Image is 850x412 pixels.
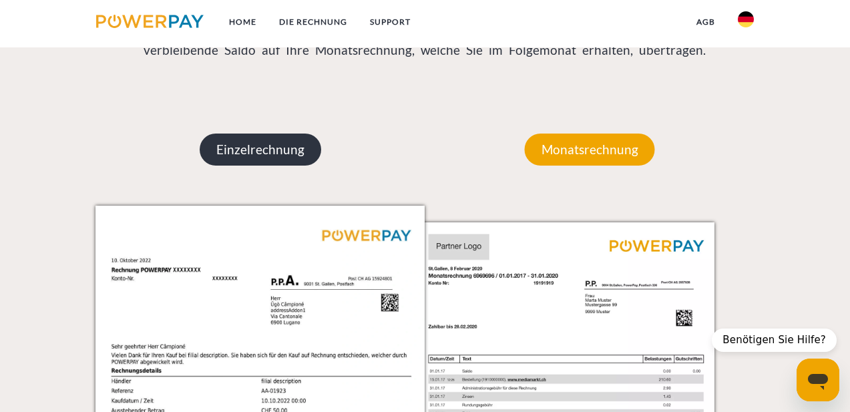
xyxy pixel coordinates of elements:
a: Home [218,10,268,34]
img: logo-powerpay.svg [96,15,204,28]
a: agb [685,10,726,34]
a: DIE RECHNUNG [268,10,359,34]
p: Einzelrechnung [200,134,321,166]
img: de [738,11,754,27]
a: SUPPORT [359,10,422,34]
p: Monatsrechnung [525,134,655,166]
div: Benötigen Sie Hilfe? [712,329,837,352]
iframe: Schaltfläche zum Öffnen des Messaging-Fensters; Konversation läuft [797,359,839,401]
